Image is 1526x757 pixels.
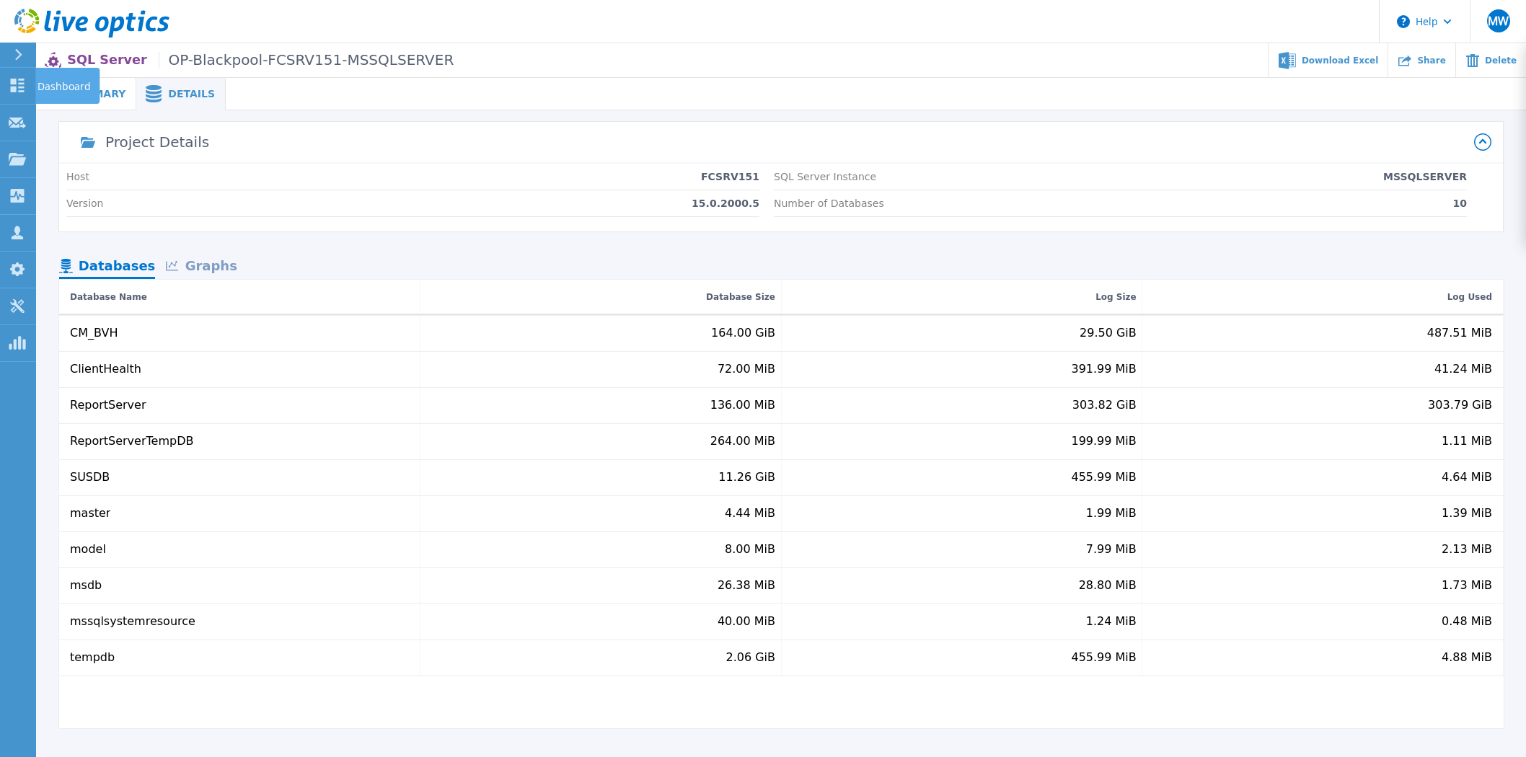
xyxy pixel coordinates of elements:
[1095,288,1137,306] div: Log Size
[1428,399,1492,412] div: 303.79 GiB
[70,579,102,592] div: msdb
[70,507,110,520] div: master
[1442,507,1492,520] div: 1.39 MiB
[1442,435,1492,448] div: 1.11 MiB
[711,327,775,340] div: 164.00 GiB
[774,171,876,182] p: SQL Server Instance
[1442,615,1492,628] div: 0.48 MiB
[1086,507,1137,520] div: 1.99 MiB
[1442,579,1492,592] div: 1.73 MiB
[718,615,775,628] div: 40.00 MiB
[718,471,775,484] div: 11.26 GiB
[1447,288,1492,306] div: Log Used
[710,399,775,412] div: 136.00 MiB
[70,288,147,306] div: Database Name
[105,135,209,149] div: Project Details
[70,651,115,664] div: tempdb
[1302,56,1378,65] span: Download Excel
[692,198,759,209] p: 15.0.2000.5
[1453,198,1467,209] p: 10
[70,615,195,628] div: mssqlsystemresource
[1417,56,1445,65] span: Share
[1485,56,1517,65] span: Delete
[1086,543,1137,556] div: 7.99 MiB
[1071,651,1136,664] div: 455.99 MiB
[710,435,775,448] div: 264.00 MiB
[1079,579,1137,592] div: 28.80 MiB
[155,254,247,280] div: Graphs
[70,363,141,376] div: ClientHealth
[718,579,775,592] div: 26.38 MiB
[1442,651,1492,664] div: 4.88 MiB
[1071,435,1136,448] div: 199.99 MiB
[1383,171,1467,182] p: MSSQLSERVER
[70,399,146,412] div: ReportServer
[718,363,775,376] div: 72.00 MiB
[70,435,193,448] div: ReportServerTempDB
[1080,327,1137,340] div: 29.50 GiB
[725,543,775,556] div: 8.00 MiB
[1086,615,1137,628] div: 1.24 MiB
[1488,15,1509,27] span: MW
[706,288,775,306] div: Database Size
[70,327,118,340] div: CM_BVH
[725,507,775,520] div: 4.44 MiB
[1072,399,1137,412] div: 303.82 GiB
[1071,363,1136,376] div: 391.99 MiB
[70,471,110,484] div: SUSDB
[1442,543,1492,556] div: 2.13 MiB
[1442,471,1492,484] div: 4.64 MiB
[1427,327,1492,340] div: 487.51 MiB
[1434,363,1492,376] div: 41.24 MiB
[725,651,775,664] div: 2.06 GiB
[774,198,884,209] p: Number of Databases
[1071,471,1136,484] div: 455.99 MiB
[66,171,89,182] p: Host
[59,254,155,280] div: Databases
[66,198,103,209] p: Version
[701,171,759,182] p: FCSRV151
[159,52,454,68] span: OP-Blackpool-FCSRV151-MSSQLSERVER
[70,543,106,556] div: model
[168,89,215,99] span: Details
[67,52,454,68] p: SQL Server
[38,68,91,105] p: Dashboard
